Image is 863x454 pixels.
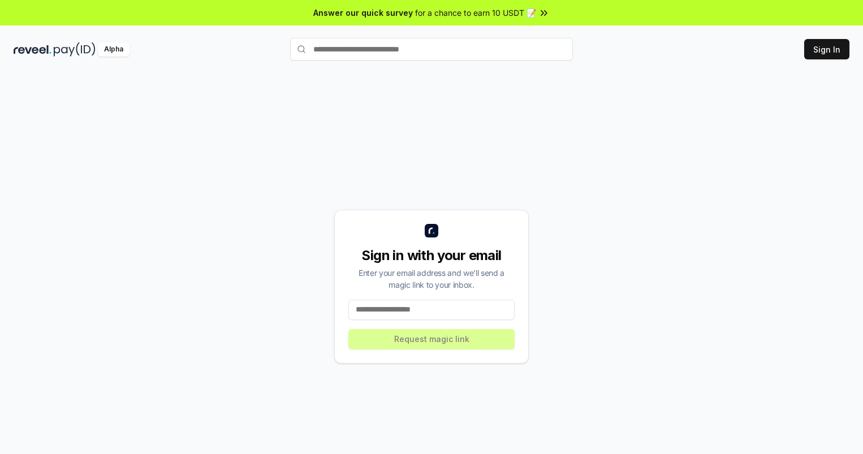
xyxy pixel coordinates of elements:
div: Enter your email address and we’ll send a magic link to your inbox. [348,267,515,291]
span: for a chance to earn 10 USDT 📝 [415,7,536,19]
span: Answer our quick survey [313,7,413,19]
img: logo_small [425,224,438,237]
div: Sign in with your email [348,247,515,265]
img: pay_id [54,42,96,57]
button: Sign In [804,39,849,59]
img: reveel_dark [14,42,51,57]
div: Alpha [98,42,130,57]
